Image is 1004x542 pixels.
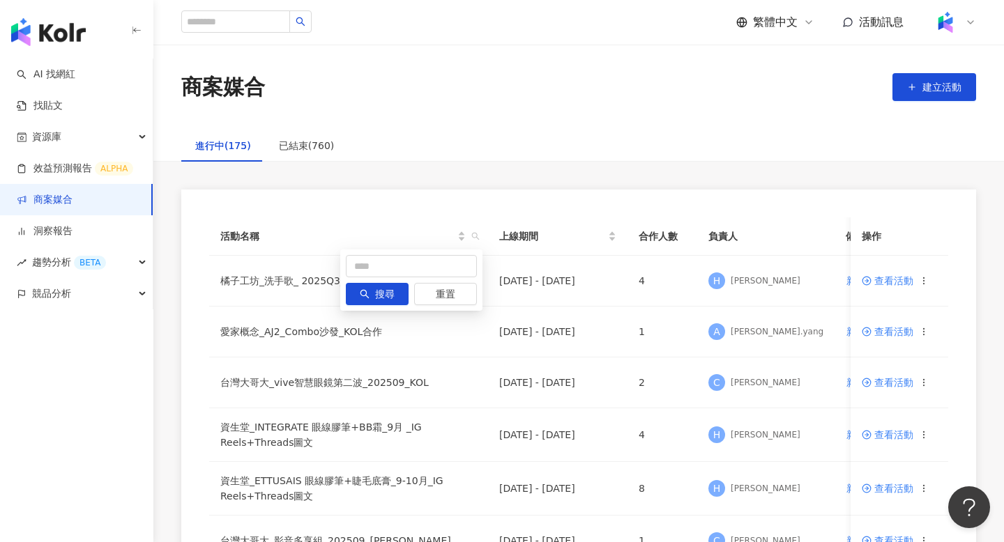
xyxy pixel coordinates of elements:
span: 備註 [846,229,865,244]
span: 重置 [436,284,455,306]
td: 4 [627,256,697,307]
span: 活動名稱 [220,229,455,244]
button: 新增備註 [846,369,886,396]
td: [DATE] - [DATE] [488,408,627,462]
div: BETA [74,256,106,270]
a: 查看活動 [862,378,913,387]
div: 商案媒合 [181,72,265,102]
span: 新增備註 [846,429,885,440]
div: [PERSON_NAME] [731,377,800,389]
th: 操作 [851,217,948,256]
div: [PERSON_NAME] [731,275,800,287]
span: search [296,17,305,26]
button: 建立活動 [892,73,976,101]
iframe: Help Scout Beacon - Open [948,486,990,528]
a: 商案媒合 [17,193,73,207]
td: 4 [627,408,697,462]
td: 資生堂_ETTUSAIS 眼線膠筆+睫毛底膏_9-10月_IG Reels+Threads圖文 [209,462,488,516]
td: [DATE] - [DATE] [488,462,627,516]
span: H [713,273,721,288]
td: 橘子工坊_洗手歌_ 2025Q3_IG Reels [209,256,488,307]
span: 趨勢分析 [32,247,106,278]
div: [PERSON_NAME].yang [731,326,823,338]
span: 上線期間 [499,229,605,244]
div: 已結束(760) [279,138,335,153]
td: [DATE] - [DATE] [488,357,627,408]
span: search [471,232,480,240]
td: 1 [627,307,697,357]
div: [PERSON_NAME] [731,429,800,441]
img: logo [11,18,86,46]
td: 台灣大哥大_vive智慧眼鏡第二波_202509_KOL [209,357,488,408]
span: 新增備註 [846,275,885,286]
td: 資生堂_INTEGRATE 眼線膠筆+BB霜_9月 _IG Reels+Threads圖文 [209,408,488,462]
a: 找貼文 [17,99,63,113]
span: 資源庫 [32,121,61,153]
span: A [713,324,720,339]
td: 愛家概念_AJ2_Combo沙發_KOL合作 [209,307,488,357]
div: [PERSON_NAME] [731,483,800,495]
span: 搜尋 [375,284,395,306]
span: search [469,226,482,247]
a: 查看活動 [862,430,913,440]
span: 活動訊息 [859,15,904,29]
div: 進行中(175) [195,138,251,153]
a: 查看活動 [862,327,913,336]
span: 繁體中文 [753,15,798,30]
span: C [713,375,720,390]
a: 洞察報告 [17,224,73,238]
a: 查看活動 [862,276,913,286]
button: 重置 [414,283,477,305]
span: 新增備註 [846,377,885,388]
span: search [360,289,370,299]
span: 新增備註 [846,483,885,494]
th: 負責人 [697,217,835,256]
button: 新增備註 [846,474,886,502]
a: searchAI 找網紅 [17,68,75,82]
button: 新增備註 [846,421,886,449]
button: 新增備註 [846,267,886,295]
th: 備註 [835,217,899,256]
span: 競品分析 [32,278,71,309]
a: 查看活動 [862,483,913,493]
th: 活動名稱 [209,217,488,256]
span: H [713,427,721,442]
td: 2 [627,357,697,408]
span: 建立活動 [922,82,961,93]
span: rise [17,258,26,268]
td: [DATE] - [DATE] [488,307,627,357]
span: 新增備註 [846,326,885,337]
td: 8 [627,462,697,516]
span: H [713,481,721,496]
button: 搜尋 [346,283,409,305]
a: 效益預測報告ALPHA [17,162,133,176]
img: Kolr%20app%20icon%20%281%29.png [932,9,959,36]
td: [DATE] - [DATE] [488,256,627,307]
th: 合作人數 [627,217,697,256]
th: 上線期間 [488,217,627,256]
button: 新增備註 [846,318,886,346]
